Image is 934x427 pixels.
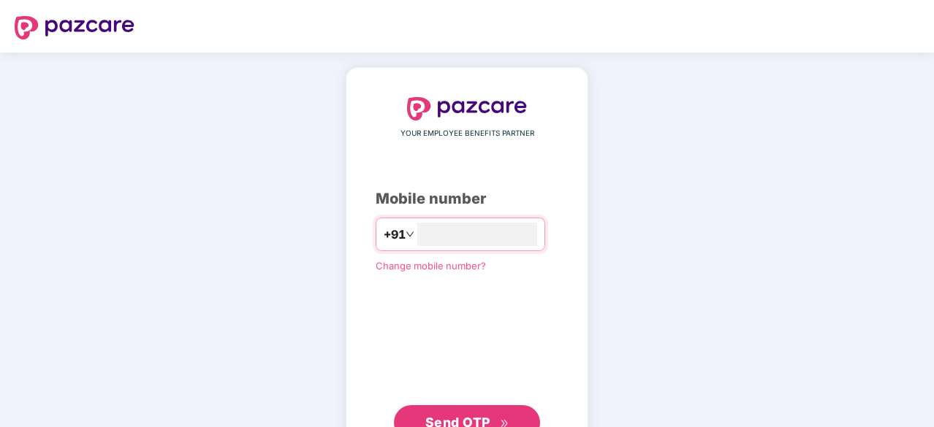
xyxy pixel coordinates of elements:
div: Mobile number [376,188,558,210]
a: Change mobile number? [376,260,486,272]
img: logo [407,97,527,120]
span: down [406,230,414,239]
span: YOUR EMPLOYEE BENEFITS PARTNER [400,128,534,139]
span: +91 [384,226,406,244]
img: logo [15,16,134,39]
